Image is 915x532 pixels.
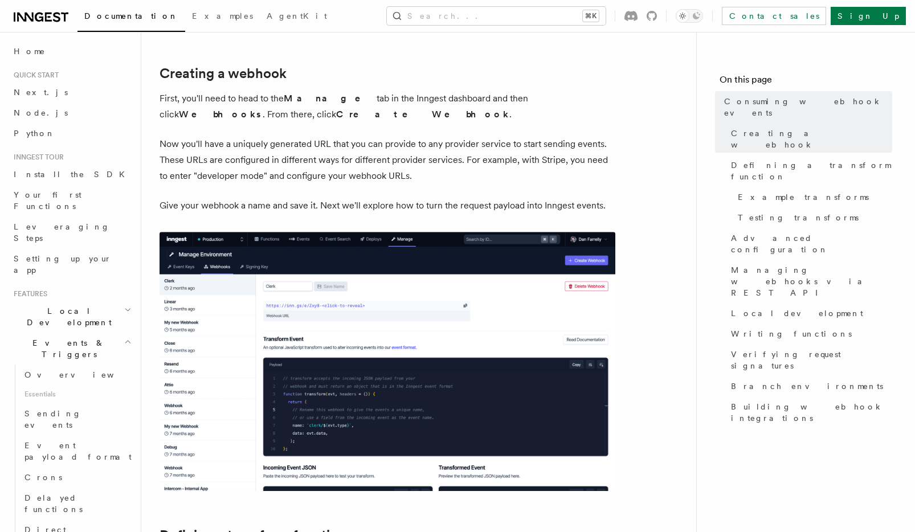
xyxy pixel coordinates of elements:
[9,82,134,103] a: Next.js
[726,396,892,428] a: Building webhook integrations
[583,10,599,22] kbd: ⌘K
[9,333,134,365] button: Events & Triggers
[9,216,134,248] a: Leveraging Steps
[185,3,260,31] a: Examples
[160,91,615,122] p: First, you'll need to head to the tab in the Inngest dashboard and then click . From there, click .
[9,248,134,280] a: Setting up your app
[192,11,253,21] span: Examples
[14,190,81,211] span: Your first Functions
[733,207,892,228] a: Testing transforms
[160,66,287,81] a: Creating a webhook
[24,493,83,514] span: Delayed functions
[9,71,59,80] span: Quick start
[731,159,892,182] span: Defining a transform function
[336,109,509,120] strong: Create Webhook
[9,103,134,123] a: Node.js
[733,187,892,207] a: Example transforms
[738,212,859,223] span: Testing transforms
[731,349,892,371] span: Verifying request signatures
[726,260,892,303] a: Managing webhooks via REST API
[20,403,134,435] a: Sending events
[726,228,892,260] a: Advanced configuration
[267,11,327,21] span: AgentKit
[20,488,134,519] a: Delayed functions
[24,473,62,482] span: Crons
[676,9,703,23] button: Toggle dark mode
[724,96,892,118] span: Consuming webhook events
[731,264,892,298] span: Managing webhooks via REST API
[24,441,132,461] span: Event payload format
[14,108,68,117] span: Node.js
[77,3,185,32] a: Documentation
[731,328,852,339] span: Writing functions
[9,301,134,333] button: Local Development
[284,93,377,104] strong: Manage
[731,308,863,319] span: Local development
[726,123,892,155] a: Creating a webhook
[720,73,892,91] h4: On this page
[726,376,892,396] a: Branch environments
[9,123,134,144] a: Python
[14,254,112,275] span: Setting up your app
[160,136,615,184] p: Now you'll have a uniquely generated URL that you can provide to any provider service to start se...
[20,385,134,403] span: Essentials
[24,370,142,379] span: Overview
[9,305,124,328] span: Local Development
[14,222,110,243] span: Leveraging Steps
[726,324,892,344] a: Writing functions
[9,41,134,62] a: Home
[20,467,134,488] a: Crons
[160,198,615,214] p: Give your webhook a name and save it. Next we'll explore how to turn the request payload into Inn...
[831,7,906,25] a: Sign Up
[14,170,132,179] span: Install the SDK
[731,128,892,150] span: Creating a webhook
[20,435,134,467] a: Event payload format
[726,155,892,187] a: Defining a transform function
[726,344,892,376] a: Verifying request signatures
[720,91,892,123] a: Consuming webhook events
[84,11,178,21] span: Documentation
[731,232,892,255] span: Advanced configuration
[738,191,869,203] span: Example transforms
[14,88,68,97] span: Next.js
[731,380,883,392] span: Branch environments
[726,303,892,324] a: Local development
[160,232,615,491] img: Inngest dashboard showing a newly created webhook
[24,409,81,429] span: Sending events
[260,3,334,31] a: AgentKit
[9,153,64,162] span: Inngest tour
[179,109,263,120] strong: Webhooks
[387,7,606,25] button: Search...⌘K
[20,365,134,385] a: Overview
[722,7,826,25] a: Contact sales
[731,401,892,424] span: Building webhook integrations
[9,337,124,360] span: Events & Triggers
[14,129,55,138] span: Python
[14,46,46,57] span: Home
[9,164,134,185] a: Install the SDK
[9,185,134,216] a: Your first Functions
[9,289,47,298] span: Features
